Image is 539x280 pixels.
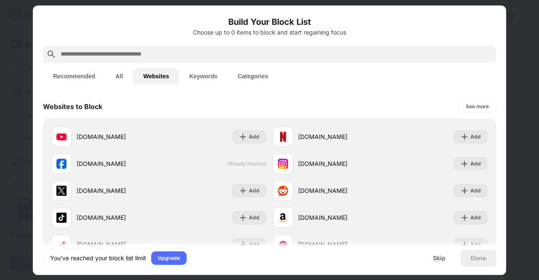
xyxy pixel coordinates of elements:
div: Add [470,187,481,195]
img: favicons [278,240,288,250]
div: [DOMAIN_NAME] [298,159,380,168]
button: All [105,68,133,85]
img: favicons [278,132,288,142]
div: Skip [433,255,446,261]
div: Add [249,187,259,195]
div: Websites to Block [43,102,102,111]
div: Choose up to 0 items to block and start regaining focus [43,29,496,36]
div: [DOMAIN_NAME] [298,240,380,249]
div: Upgrade [158,254,180,262]
img: favicons [56,159,67,169]
img: favicons [278,159,288,169]
img: favicons [56,132,67,142]
div: [DOMAIN_NAME] [77,186,159,195]
div: Done [471,255,486,261]
h6: Build Your Block List [43,16,496,28]
span: Already blocked [227,160,266,167]
img: favicons [56,213,67,223]
img: favicons [278,213,288,223]
div: [DOMAIN_NAME] [77,159,159,168]
div: [DOMAIN_NAME] [77,213,159,222]
div: Add [470,160,481,168]
div: Add [470,213,481,222]
div: [DOMAIN_NAME] [298,132,380,141]
div: See more [466,102,489,111]
div: Add [249,213,259,222]
div: Add [249,240,259,249]
div: [DOMAIN_NAME] [77,240,159,249]
div: You’ve reached your block list limit [50,254,146,262]
div: [DOMAIN_NAME] [77,132,159,141]
img: favicons [56,240,67,250]
img: search.svg [46,49,56,59]
div: [DOMAIN_NAME] [298,186,380,195]
img: favicons [278,186,288,196]
div: Add [470,240,481,249]
div: Add [249,133,259,141]
button: Websites [133,68,179,85]
div: Add [470,133,481,141]
button: Keywords [179,68,227,85]
img: favicons [56,186,67,196]
button: Categories [227,68,278,85]
button: Recommended [43,68,105,85]
div: [DOMAIN_NAME] [298,213,380,222]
